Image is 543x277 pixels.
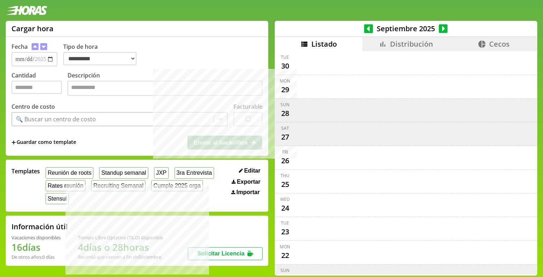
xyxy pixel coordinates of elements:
div: 🔍 Buscar un centro de costo [16,115,96,123]
div: Mon [280,78,290,84]
img: logotipo [6,6,47,15]
div: 25 [279,179,291,190]
div: 22 [279,250,291,261]
span: Exportar [237,179,260,185]
div: Vacaciones disponibles [11,234,61,241]
div: 28 [279,108,291,119]
span: Listado [311,39,337,49]
h2: Información útil [11,222,68,231]
b: Diciembre [138,254,161,260]
div: 27 [279,131,291,143]
div: Sun [280,267,289,273]
span: Templates [11,167,40,175]
div: Fri [282,149,288,155]
div: De otros años: 0 días [11,254,61,260]
div: 29 [279,84,291,95]
label: Cantidad [11,71,68,98]
button: Standup semanal [99,167,148,178]
span: + [11,138,16,146]
label: Facturable [233,103,263,111]
div: Thu [280,173,289,179]
div: Sun [280,102,289,108]
span: Cecos [489,39,510,49]
div: 30 [279,60,291,72]
div: 23 [279,226,291,238]
div: Wed [280,196,290,202]
div: Tue [281,220,289,226]
h1: 16 días [11,241,61,254]
label: Descripción [68,71,263,98]
label: Fecha [11,43,28,51]
button: Cumple 2025 orga [151,180,203,191]
button: Solicitar Licencia [188,247,263,260]
h1: 4 días o 28 horas [78,241,163,254]
input: Cantidad [11,81,62,94]
select: Tipo de hora [63,52,136,65]
span: Importar [236,189,260,196]
div: Tiempo Libre Optativo (TiLO) disponible [78,234,163,241]
div: Tue [281,54,289,60]
button: Exportar [229,178,263,186]
span: Distribución [390,39,433,49]
div: 26 [279,155,291,166]
button: Editar [237,167,263,174]
div: Mon [280,244,290,250]
button: Recruiting Semanal [91,180,145,191]
label: Tipo de hora [63,43,142,66]
span: +Guardar como template [11,138,76,146]
button: Stensul [46,193,69,204]
span: Septiembre 2025 [373,24,439,33]
h1: Cargar hora [11,24,54,33]
div: Sat [281,125,289,131]
button: Reunión de roots [46,167,93,178]
div: Recordá que vencen a fin de [78,254,163,260]
div: scrollable content [275,51,537,274]
button: JXP [154,167,169,178]
label: Centro de costo [11,103,55,111]
button: 3ra Entrevista [175,167,214,178]
span: Editar [244,168,260,174]
button: Rates reunión [46,180,85,191]
div: 24 [279,202,291,214]
span: Solicitar Licencia [197,250,245,257]
textarea: To enrich screen reader interactions, please activate Accessibility in Grammarly extension settings [68,81,263,96]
